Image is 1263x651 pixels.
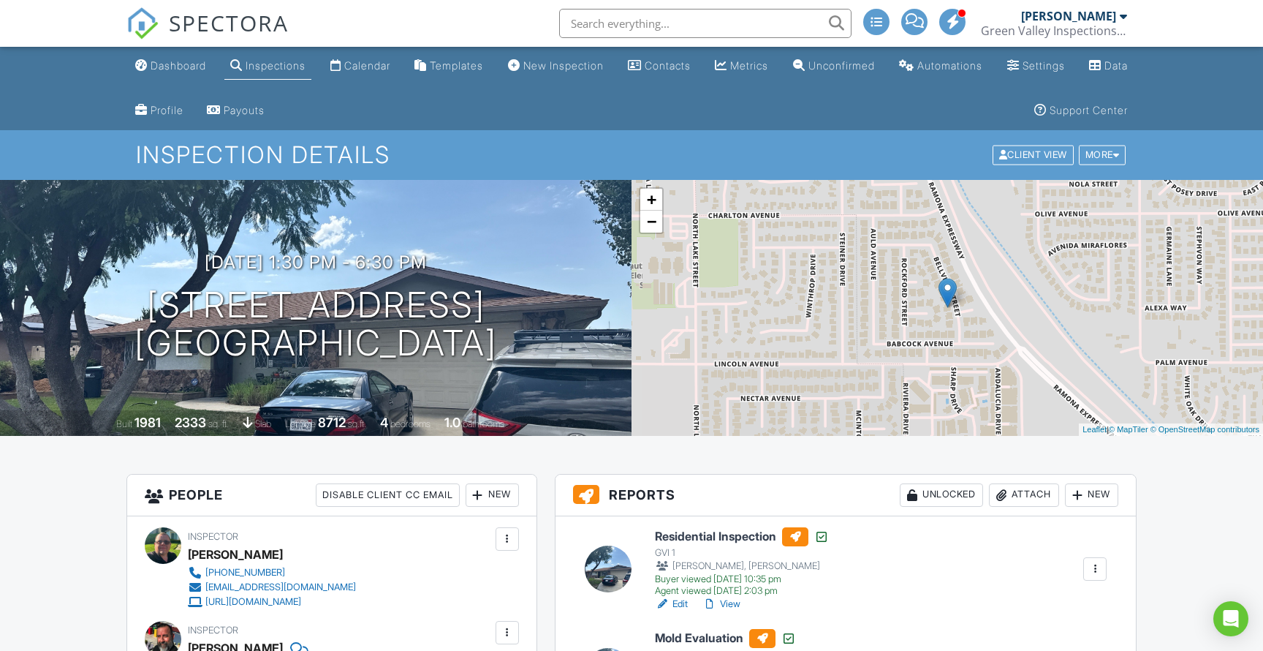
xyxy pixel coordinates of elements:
[622,53,697,80] a: Contacts
[285,418,316,429] span: Lot Size
[348,418,366,429] span: sq.ft.
[1001,53,1071,80] a: Settings
[523,59,604,72] div: New Inspection
[169,7,289,38] span: SPECTORA
[463,418,504,429] span: bathrooms
[1082,425,1107,434] a: Leaflet
[1065,483,1118,507] div: New
[730,59,768,72] div: Metrics
[993,146,1074,165] div: Client View
[1109,425,1148,434] a: © MapTiler
[126,20,289,50] a: SPECTORA
[116,418,132,429] span: Built
[255,418,271,429] span: slab
[134,415,161,430] div: 1981
[430,59,483,72] div: Templates
[129,97,189,124] a: Company Profile
[188,580,356,595] a: [EMAIL_ADDRESS][DOMAIN_NAME]
[205,596,301,608] div: [URL][DOMAIN_NAME]
[645,59,691,72] div: Contacts
[151,104,183,116] div: Profile
[224,104,265,116] div: Payouts
[1079,146,1126,165] div: More
[188,543,283,565] div: [PERSON_NAME]
[917,59,982,72] div: Automations
[127,475,536,516] h3: People
[893,53,988,80] a: Automations (Advanced)
[709,53,774,80] a: Metrics
[380,415,388,430] div: 4
[900,483,983,507] div: Unlocked
[175,415,206,430] div: 2333
[655,547,829,559] div: GVI 1
[201,97,270,124] a: Payouts
[208,418,229,429] span: sq. ft.
[136,142,1128,168] h1: Inspection Details
[188,625,238,636] span: Inspector
[151,59,206,72] div: Dashboard
[1079,424,1263,436] div: |
[655,585,829,597] div: Agent viewed [DATE] 2:03 pm
[1050,104,1128,116] div: Support Center
[989,483,1059,507] div: Attach
[1083,53,1134,80] a: Data
[787,53,881,80] a: Unconfirmed
[246,59,306,72] div: Inspections
[224,53,311,80] a: Inspections
[1021,9,1116,23] div: [PERSON_NAME]
[655,597,688,612] a: Edit
[655,629,820,648] h6: Mold Evaluation
[991,148,1077,159] a: Client View
[1028,97,1134,124] a: Support Center
[318,415,346,430] div: 8712
[559,9,852,38] input: Search everything...
[640,189,662,211] a: Zoom in
[188,595,356,609] a: [URL][DOMAIN_NAME]
[981,23,1127,38] div: Green Valley Inspections inc
[466,483,519,507] div: New
[344,59,390,72] div: Calendar
[502,53,610,80] a: New Inspection
[205,567,285,579] div: [PHONE_NUMBER]
[1213,601,1248,636] div: Open Intercom Messenger
[655,573,829,585] div: Buyer viewed [DATE] 10:35 pm
[129,53,212,80] a: Dashboard
[640,211,662,233] a: Zoom out
[702,597,740,612] a: View
[1150,425,1259,434] a: © OpenStreetMap contributors
[1023,59,1065,72] div: Settings
[325,53,396,80] a: Calendar
[808,59,875,72] div: Unconfirmed
[188,531,238,542] span: Inspector
[316,483,460,507] div: Disable Client CC Email
[409,53,489,80] a: Templates
[655,527,829,598] a: Residential Inspection GVI 1 [PERSON_NAME], [PERSON_NAME] Buyer viewed [DATE] 10:35 pm Agent view...
[555,475,1136,516] h3: Reports
[126,7,159,39] img: The Best Home Inspection Software - Spectora
[134,286,497,364] h1: [STREET_ADDRESS] [GEOGRAPHIC_DATA]
[655,527,829,546] h6: Residential Inspection
[390,418,431,429] span: bedrooms
[205,252,427,272] h3: [DATE] 1:30 pm - 6:30 pm
[1104,59,1128,72] div: Data
[205,582,356,593] div: [EMAIL_ADDRESS][DOMAIN_NAME]
[188,565,356,580] a: [PHONE_NUMBER]
[444,415,460,430] div: 1.0
[655,559,829,573] div: [PERSON_NAME], [PERSON_NAME]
